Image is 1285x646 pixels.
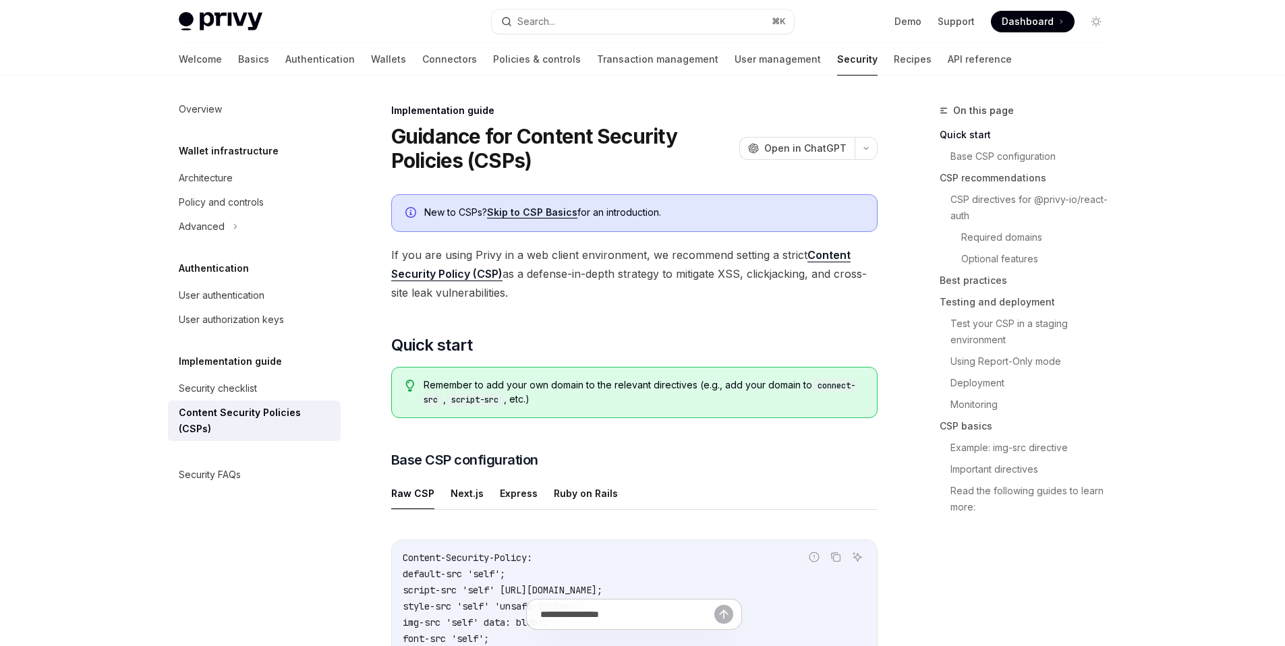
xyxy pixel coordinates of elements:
span: default-src 'self'; [403,568,505,580]
a: Read the following guides to learn more: [950,480,1118,518]
button: Toggle dark mode [1085,11,1107,32]
a: CSP basics [940,415,1118,437]
div: User authentication [179,287,264,303]
a: Recipes [894,43,932,76]
button: Ask AI [849,548,866,566]
span: Dashboard [1002,15,1054,28]
a: Base CSP configuration [950,146,1118,167]
a: Overview [168,97,341,121]
a: Architecture [168,166,341,190]
a: User authorization keys [168,307,341,332]
span: On this page [953,102,1014,119]
code: script-src [446,393,504,407]
div: Security FAQs [179,467,241,483]
a: Best practices [940,270,1118,291]
a: API reference [948,43,1012,76]
button: Copy the contents from the code block [827,548,845,566]
span: Base CSP configuration [391,450,538,469]
a: User management [735,43,821,76]
a: Connectors [422,43,477,76]
a: Policy and controls [168,190,341,214]
a: Example: img-src directive [950,437,1118,459]
img: light logo [179,12,262,31]
a: Policies & controls [493,43,581,76]
a: CSP recommendations [940,167,1118,189]
h5: Implementation guide [179,353,282,370]
a: Basics [238,43,269,76]
button: Report incorrect code [805,548,823,566]
div: Policy and controls [179,194,264,210]
a: Required domains [961,227,1118,248]
a: Skip to CSP Basics [487,206,577,218]
h5: Authentication [179,260,249,276]
span: Quick start [391,334,472,356]
h5: Wallet infrastructure [179,143,279,159]
span: Content-Security-Policy: [403,552,532,564]
a: Welcome [179,43,222,76]
div: User authorization keys [179,312,284,328]
a: Content Security Policies (CSPs) [168,401,341,441]
a: Demo [894,15,921,28]
span: ⌘ K [772,16,786,27]
button: Raw CSP [391,477,434,509]
a: Monitoring [950,394,1118,415]
div: New to CSPs? for an introduction. [424,206,863,221]
div: Overview [179,101,222,117]
div: Implementation guide [391,104,878,117]
button: Send message [714,605,733,624]
a: Security checklist [168,376,341,401]
a: Deployment [950,372,1118,394]
a: Optional features [961,248,1118,270]
a: User authentication [168,283,341,307]
svg: Tip [405,380,415,392]
a: Quick start [940,124,1118,146]
div: Advanced [179,218,225,235]
a: Transaction management [597,43,718,76]
svg: Info [405,207,419,221]
a: Support [938,15,975,28]
button: Open in ChatGPT [739,137,855,160]
span: Open in ChatGPT [764,142,847,155]
a: Wallets [371,43,406,76]
a: Important directives [950,459,1118,480]
span: If you are using Privy in a web client environment, we recommend setting a strict as a defense-in... [391,245,878,302]
div: Architecture [179,170,233,186]
span: script-src 'self' [URL][DOMAIN_NAME]; [403,584,602,596]
a: Using Report-Only mode [950,351,1118,372]
code: connect-src [424,379,855,407]
a: Dashboard [991,11,1075,32]
div: Search... [517,13,555,30]
a: CSP directives for @privy-io/react-auth [950,189,1118,227]
button: Ruby on Rails [554,477,618,509]
button: Express [500,477,538,509]
a: Test your CSP in a staging environment [950,313,1118,351]
div: Content Security Policies (CSPs) [179,405,333,437]
button: Search...⌘K [492,9,794,34]
button: Next.js [451,477,484,509]
h1: Guidance for Content Security Policies (CSPs) [391,124,734,173]
a: Security [837,43,878,76]
div: Security checklist [179,380,257,397]
a: Authentication [285,43,355,76]
span: Remember to add your own domain to the relevant directives (e.g., add your domain to , , etc.) [424,378,863,407]
a: Security FAQs [168,463,341,487]
a: Testing and deployment [940,291,1118,313]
